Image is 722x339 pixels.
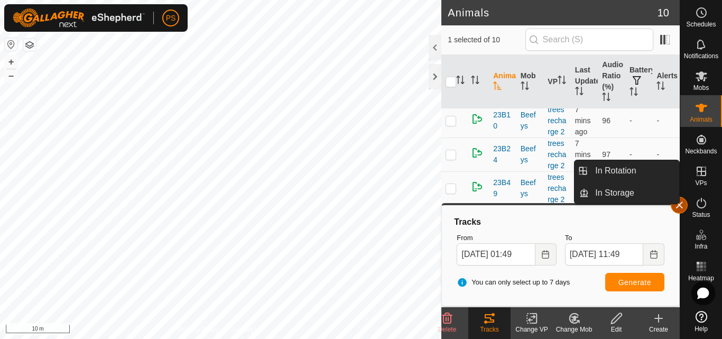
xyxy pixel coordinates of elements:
[231,325,262,335] a: Contact Us
[468,325,511,334] div: Tracks
[548,173,566,204] a: trees recharge 2
[595,164,636,177] span: In Rotation
[589,160,679,181] a: In Rotation
[521,109,540,132] div: Beefys
[13,8,145,28] img: Gallagher Logo
[521,143,540,166] div: Beefys
[630,89,638,97] p-sorticon: Activate to sort
[543,55,571,109] th: VP
[686,21,716,28] span: Schedules
[511,325,553,334] div: Change VP
[438,326,457,333] span: Delete
[602,116,610,125] span: 96
[448,6,658,19] h2: Animals
[565,233,664,243] label: To
[493,143,512,166] span: 23B24
[658,5,669,21] span: 10
[625,138,653,171] td: -
[595,187,634,199] span: In Storage
[5,56,17,68] button: +
[521,83,529,91] p-sorticon: Activate to sort
[5,38,17,51] button: Reset Map
[575,139,591,170] span: 11 Aug 2025, 11:45 am
[548,105,566,136] a: trees recharge 2
[602,94,610,103] p-sorticon: Activate to sort
[643,243,664,265] button: Choose Date
[692,212,710,218] span: Status
[471,77,479,86] p-sorticon: Activate to sort
[625,55,653,109] th: Battery
[521,177,540,199] div: Beefys
[471,180,484,193] img: returning on
[575,88,584,97] p-sorticon: Activate to sort
[605,273,664,291] button: Generate
[5,69,17,82] button: –
[680,307,722,336] a: Help
[685,148,717,154] span: Neckbands
[23,39,36,51] button: Map Layers
[652,138,680,171] td: -
[493,109,512,132] span: 23B10
[493,177,512,199] span: 23B49
[598,55,625,109] th: Audio Ratio (%)
[695,243,707,250] span: Infra
[489,55,516,109] th: Animal
[548,139,566,170] a: trees recharge 2
[571,55,598,109] th: Last Updated
[690,116,712,123] span: Animals
[595,325,637,334] div: Edit
[457,233,556,243] label: From
[695,180,707,186] span: VPs
[553,325,595,334] div: Change Mob
[452,216,669,228] div: Tracks
[625,104,653,138] td: -
[656,83,665,91] p-sorticon: Activate to sort
[516,55,544,109] th: Mob
[448,34,525,45] span: 1 selected of 10
[652,55,680,109] th: Alerts
[493,83,502,91] p-sorticon: Activate to sort
[575,105,591,136] span: 11 Aug 2025, 11:45 am
[457,277,570,288] span: You can only select up to 7 days
[602,150,610,159] span: 97
[558,77,566,86] p-sorticon: Activate to sort
[575,182,679,204] li: In Storage
[471,146,484,159] img: returning on
[575,160,679,181] li: In Rotation
[693,85,709,91] span: Mobs
[695,326,708,332] span: Help
[535,243,557,265] button: Choose Date
[688,275,714,281] span: Heatmap
[166,13,176,24] span: PS
[589,182,679,204] a: In Storage
[684,53,718,59] span: Notifications
[618,278,651,287] span: Generate
[179,325,219,335] a: Privacy Policy
[456,77,465,86] p-sorticon: Activate to sort
[637,325,680,334] div: Create
[525,29,653,51] input: Search (S)
[652,104,680,138] td: -
[471,113,484,125] img: returning on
